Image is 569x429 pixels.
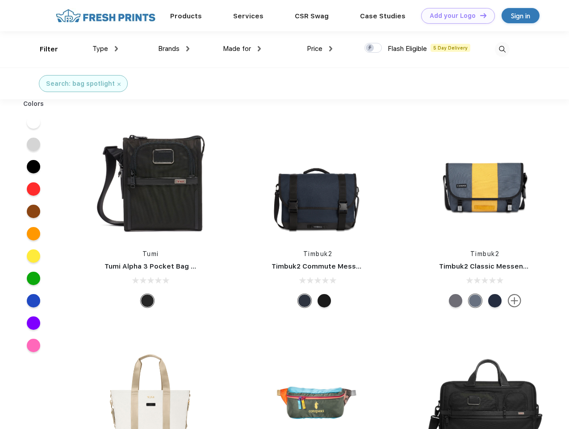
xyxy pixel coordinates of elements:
[511,11,530,21] div: Sign in
[170,12,202,20] a: Products
[298,294,311,307] div: Eco Nautical
[92,45,108,53] span: Type
[307,45,322,53] span: Price
[223,45,251,53] span: Made for
[17,99,51,109] div: Colors
[258,46,261,51] img: dropdown.png
[480,13,486,18] img: DT
[303,250,333,257] a: Timbuk2
[186,46,189,51] img: dropdown.png
[469,294,482,307] div: Eco Lightbeam
[329,46,332,51] img: dropdown.png
[117,83,121,86] img: filter_cancel.svg
[495,42,510,57] img: desktop_search.svg
[115,46,118,51] img: dropdown.png
[426,122,544,240] img: func=resize&h=266
[258,122,377,240] img: func=resize&h=266
[142,250,159,257] a: Tumi
[40,44,58,55] div: Filter
[488,294,502,307] div: Eco Nautical
[449,294,462,307] div: Eco Army Pop
[431,44,470,52] span: 5 Day Delivery
[388,45,427,53] span: Flash Eligible
[46,79,115,88] div: Search: bag spotlight
[53,8,158,24] img: fo%20logo%202.webp
[141,294,154,307] div: Black
[318,294,331,307] div: Eco Black
[105,262,209,270] a: Tumi Alpha 3 Pocket Bag Small
[508,294,521,307] img: more.svg
[91,122,210,240] img: func=resize&h=266
[430,12,476,20] div: Add your Logo
[158,45,180,53] span: Brands
[439,262,550,270] a: Timbuk2 Classic Messenger Bag
[502,8,540,23] a: Sign in
[470,250,500,257] a: Timbuk2
[272,262,391,270] a: Timbuk2 Commute Messenger Bag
